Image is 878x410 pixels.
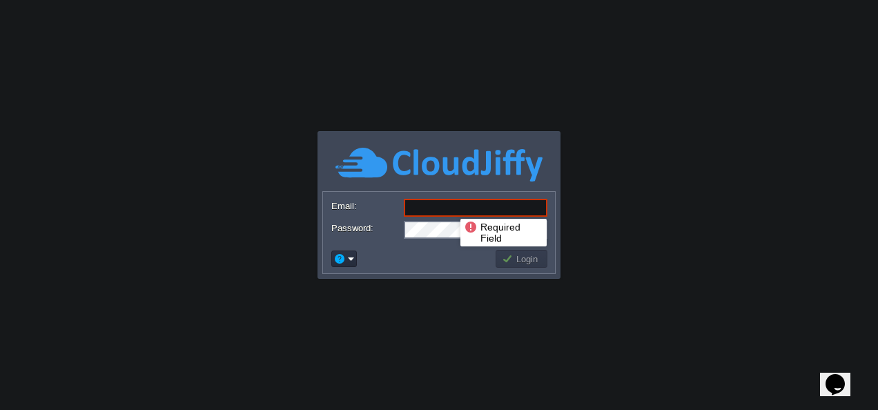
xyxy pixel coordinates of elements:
label: Password: [331,221,402,235]
iframe: chat widget [820,355,864,396]
button: Login [502,253,542,265]
img: CloudJiffy [335,146,543,184]
label: Email: [331,199,402,213]
div: Required Field [464,220,543,245]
